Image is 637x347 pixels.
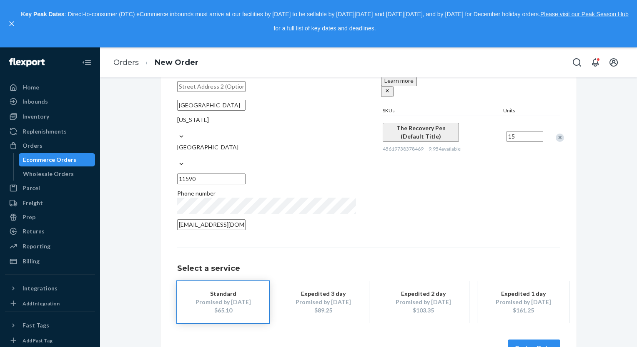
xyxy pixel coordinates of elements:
[5,181,95,195] a: Parcel
[587,54,604,71] button: Open notifications
[277,281,369,323] button: Expedited 3 dayPromised by [DATE]$89.25
[177,143,356,151] div: [GEOGRAPHIC_DATA]
[23,141,43,150] div: Orders
[490,306,557,315] div: $161.25
[5,225,95,238] a: Returns
[9,58,45,67] img: Flexport logo
[477,281,569,323] button: Expedited 1 dayPromised by [DATE]$161.25
[429,146,461,152] span: 9,954 available
[396,124,446,140] span: The Recovery Pen (Default Title)
[23,170,74,178] div: Wholesale Orders
[290,290,356,298] div: Expedited 3 day
[390,298,456,306] div: Promised by [DATE]
[177,219,246,230] input: Email (Only Required for International)
[5,335,95,345] a: Add Fast Tag
[8,20,16,28] button: close,
[23,321,49,330] div: Fast Tags
[19,167,95,181] a: Wholesale Orders
[23,156,76,164] div: Ecommerce Orders
[5,139,95,152] a: Orders
[383,123,459,142] button: The Recovery Pen (Default Title)
[23,199,43,207] div: Freight
[490,298,557,306] div: Promised by [DATE]
[23,242,50,250] div: Reporting
[21,11,64,17] strong: Key Peak Dates
[290,306,356,315] div: $89.25
[190,298,256,306] div: Promised by [DATE]
[23,112,49,121] div: Inventory
[177,190,216,197] span: Phone number
[290,298,356,306] div: Promised by [DATE]
[5,110,95,123] a: Inventory
[155,58,198,67] a: New Order
[19,153,95,166] a: Ecommerce Orders
[5,282,95,295] button: Integrations
[23,284,58,292] div: Integrations
[605,54,622,71] button: Open account menu
[23,83,39,92] div: Home
[381,75,417,86] button: Learn more
[177,116,356,124] div: [US_STATE]
[383,146,424,152] span: 45619738378469
[190,290,256,298] div: Standard
[377,281,469,323] button: Expedited 2 dayPromised by [DATE]$103.35
[23,227,45,235] div: Returns
[5,211,95,224] a: Prep
[5,240,95,253] a: Reporting
[390,290,456,298] div: Expedited 2 day
[5,255,95,268] a: Billing
[5,95,95,108] a: Inbounds
[5,125,95,138] a: Replenishments
[381,86,394,97] button: close
[5,196,95,210] a: Freight
[23,127,67,136] div: Replenishments
[23,97,48,106] div: Inbounds
[381,107,502,116] div: SKUs
[23,213,35,221] div: Prep
[23,300,60,307] div: Add Integration
[390,306,456,315] div: $103.35
[273,11,628,32] a: Please visit our Peak Season Hub for a full list of key dates and deadlines.
[569,54,585,71] button: Open Search Box
[507,131,543,142] input: Quantity
[20,7,629,35] p: : Direct-to-consumer (DTC) eCommerce inbounds must arrive at our facilities by [DATE] to be sella...
[23,257,40,265] div: Billing
[177,265,560,273] h1: Select a service
[177,124,178,132] input: [US_STATE]
[23,184,40,192] div: Parcel
[113,58,139,67] a: Orders
[5,81,95,94] a: Home
[78,54,95,71] button: Close Navigation
[556,134,564,142] div: Remove Item
[107,50,205,75] ol: breadcrumbs
[469,134,474,141] span: —
[190,306,256,315] div: $65.10
[23,337,53,344] div: Add Fast Tag
[502,107,539,116] div: Units
[5,319,95,332] button: Fast Tags
[490,290,557,298] div: Expedited 1 day
[177,151,178,160] input: [GEOGRAPHIC_DATA]
[177,100,246,111] input: City
[5,298,95,308] a: Add Integration
[177,281,269,323] button: StandardPromised by [DATE]$65.10
[177,81,246,92] input: Street Address 2 (Optional)
[177,173,246,184] input: ZIP Code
